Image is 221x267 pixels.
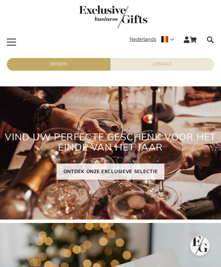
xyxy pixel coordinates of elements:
[110,58,214,71] a: Contact
[7,58,110,71] a: Offerte
[130,36,156,43] span: Nederlands
[57,164,165,180] a: ONTDEK ONZE EXCLUSIEVE SELECTIE
[5,5,221,30] a: store logo
[79,5,147,28] img: Exclusive Business gifts logo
